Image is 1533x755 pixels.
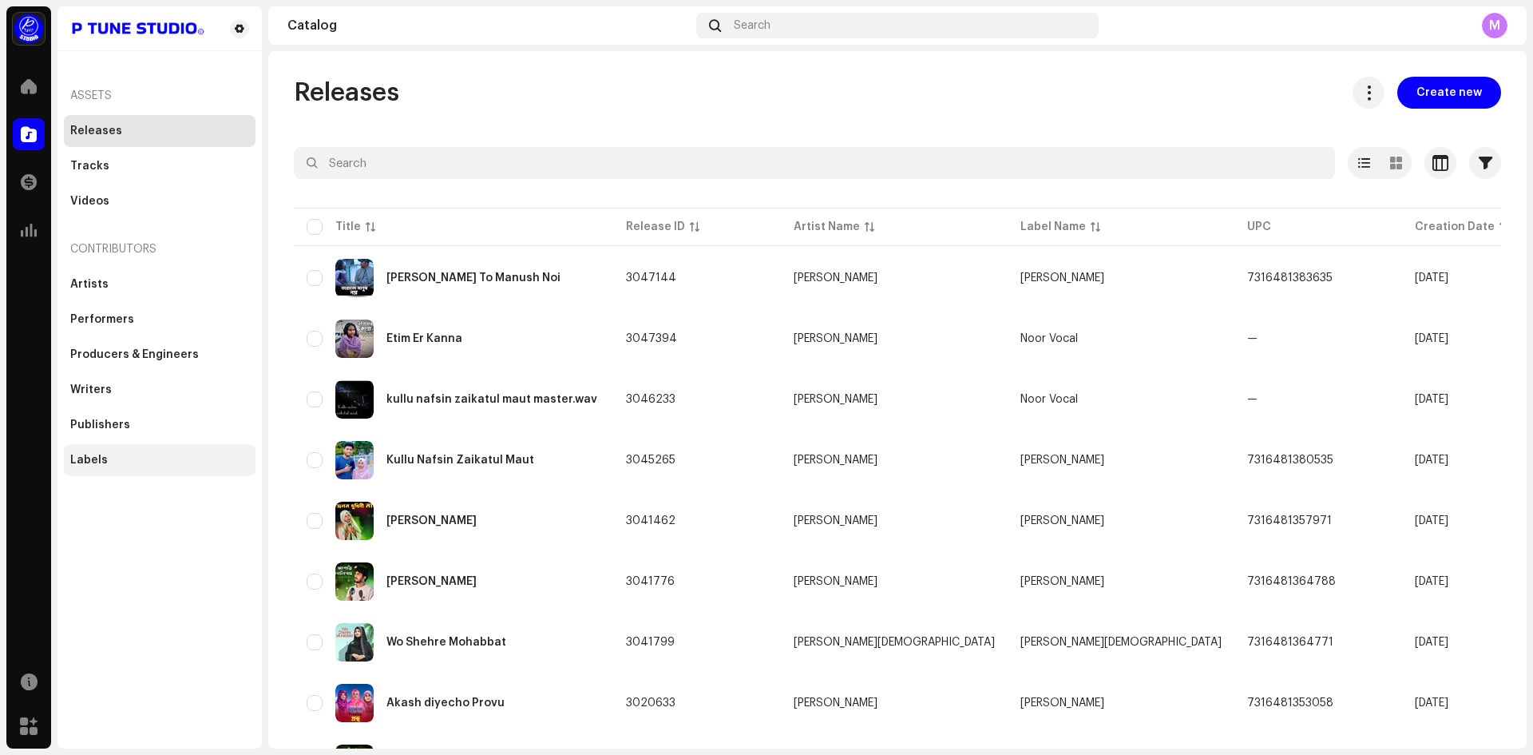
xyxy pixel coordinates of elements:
[1020,576,1104,587] span: Tanvir Hossain
[626,455,675,466] span: 3045265
[64,409,255,441] re-m-nav-item: Publishers
[1020,272,1104,284] span: orina safa khan
[386,272,561,284] div: Tara To Manush Noi
[335,502,374,540] img: 1b487727-4892-449c-b3f8-21996ade0865
[626,219,685,235] div: Release ID
[626,576,675,587] span: 3041776
[70,195,109,208] div: Videos
[794,697,877,709] div: [PERSON_NAME]
[386,576,477,587] div: Asar Golipoth
[64,339,255,371] re-m-nav-item: Producers & Engineers
[335,623,374,662] img: 0b5f451d-7774-4356-8079-7a155c3c3090
[64,115,255,147] re-m-nav-item: Releases
[626,333,677,344] span: 3047394
[794,515,995,527] span: orina safa khan
[794,455,995,466] span: orina safa khan
[70,419,130,431] div: Publishers
[335,684,374,722] img: f0b82307-3851-4219-8751-b5c5112abe31
[64,77,255,115] re-a-nav-header: Assets
[794,515,877,527] div: [PERSON_NAME]
[794,637,995,648] span: Habiba Islam
[794,333,877,344] div: [PERSON_NAME]
[1020,394,1078,405] span: Noor Vocal
[794,394,995,405] span: orina safa khan
[794,576,995,587] span: Tanvir Hossain
[626,272,676,284] span: 3047144
[335,380,374,419] img: 868d59a8-d0a4-4511-a961-23c4844bcae0
[1247,576,1336,587] span: 7316481364788
[1247,394,1258,405] span: —
[794,697,995,709] span: orina safa khan
[64,185,255,217] re-m-nav-item: Videos
[626,515,675,527] span: 3041462
[13,13,45,45] img: a1dd4b00-069a-4dd5-89ed-38fbdf7e908f
[1482,13,1507,38] div: M
[70,383,112,396] div: Writers
[794,333,995,344] span: orina safa khan
[335,320,374,358] img: 3b282bb5-4cc8-46ec-a2f0-f03dd92729a0
[1415,272,1448,284] span: Oct 8, 2025
[794,272,995,284] span: orina safa khan
[386,333,462,344] div: Etim Er Kanna
[1020,455,1104,466] span: orina safa khan
[335,219,361,235] div: Title
[1415,394,1448,405] span: Oct 7, 2025
[64,304,255,336] re-m-nav-item: Performers
[794,637,995,648] div: [PERSON_NAME][DEMOGRAPHIC_DATA]
[386,394,597,405] div: kullu nafsin zaikatul maut master.wav
[70,160,109,173] div: Tracks
[70,348,199,361] div: Producers & Engineers
[64,268,255,300] re-m-nav-item: Artists
[1020,697,1104,709] span: orina safa khan
[1415,515,1448,527] span: Oct 1, 2025
[70,454,108,467] div: Labels
[294,77,399,109] span: Releases
[70,19,204,38] img: 4a01500c-8103-42f4-b7f9-01936f9e99d0
[386,515,477,527] div: Jonom dukhini Ma
[1415,333,1448,344] span: Oct 8, 2025
[1415,637,1448,648] span: Oct 1, 2025
[794,394,877,405] div: [PERSON_NAME]
[1020,637,1222,648] span: Habiba Islam
[794,272,877,284] div: [PERSON_NAME]
[734,19,770,32] span: Search
[64,150,255,182] re-m-nav-item: Tracks
[70,313,134,326] div: Performers
[1247,333,1258,344] span: —
[386,697,505,709] div: Akash diyecho Provu
[335,441,374,479] img: 0d6f7ddd-963e-4c0e-959e-9ec81fea5ece
[794,455,877,466] div: [PERSON_NAME]
[1020,219,1086,235] div: Label Name
[1247,455,1333,466] span: 7316481380535
[1415,219,1495,235] div: Creation Date
[1247,272,1333,284] span: 7316481383635
[1247,515,1332,527] span: 7316481357971
[287,19,690,32] div: Catalog
[1415,697,1448,709] span: Sep 30, 2025
[1415,576,1448,587] span: Oct 1, 2025
[1416,77,1482,109] span: Create new
[626,394,675,405] span: 3046233
[626,697,675,709] span: 3020633
[1247,697,1333,709] span: 7316481353058
[1397,77,1501,109] button: Create new
[626,637,675,648] span: 3041799
[386,637,506,648] div: Wo Shehre Mohabbat
[386,455,534,466] div: Kullu Nafsin Zaikatul Maut
[1415,455,1448,466] span: Oct 6, 2025
[70,125,122,137] div: Releases
[1020,333,1078,344] span: Noor Vocal
[1020,515,1104,527] span: orina safa khan
[335,562,374,601] img: 2aa85434-9d96-4355-a2a8-fcb986f14c6b
[335,259,374,297] img: 7f93b8a2-5bdf-4ff2-907b-e7cda55df17a
[294,147,1335,179] input: Search
[64,444,255,476] re-m-nav-item: Labels
[64,230,255,268] re-a-nav-header: Contributors
[794,219,860,235] div: Artist Name
[70,278,109,291] div: Artists
[64,374,255,406] re-m-nav-item: Writers
[794,576,877,587] div: [PERSON_NAME]
[1247,637,1333,648] span: 7316481364771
